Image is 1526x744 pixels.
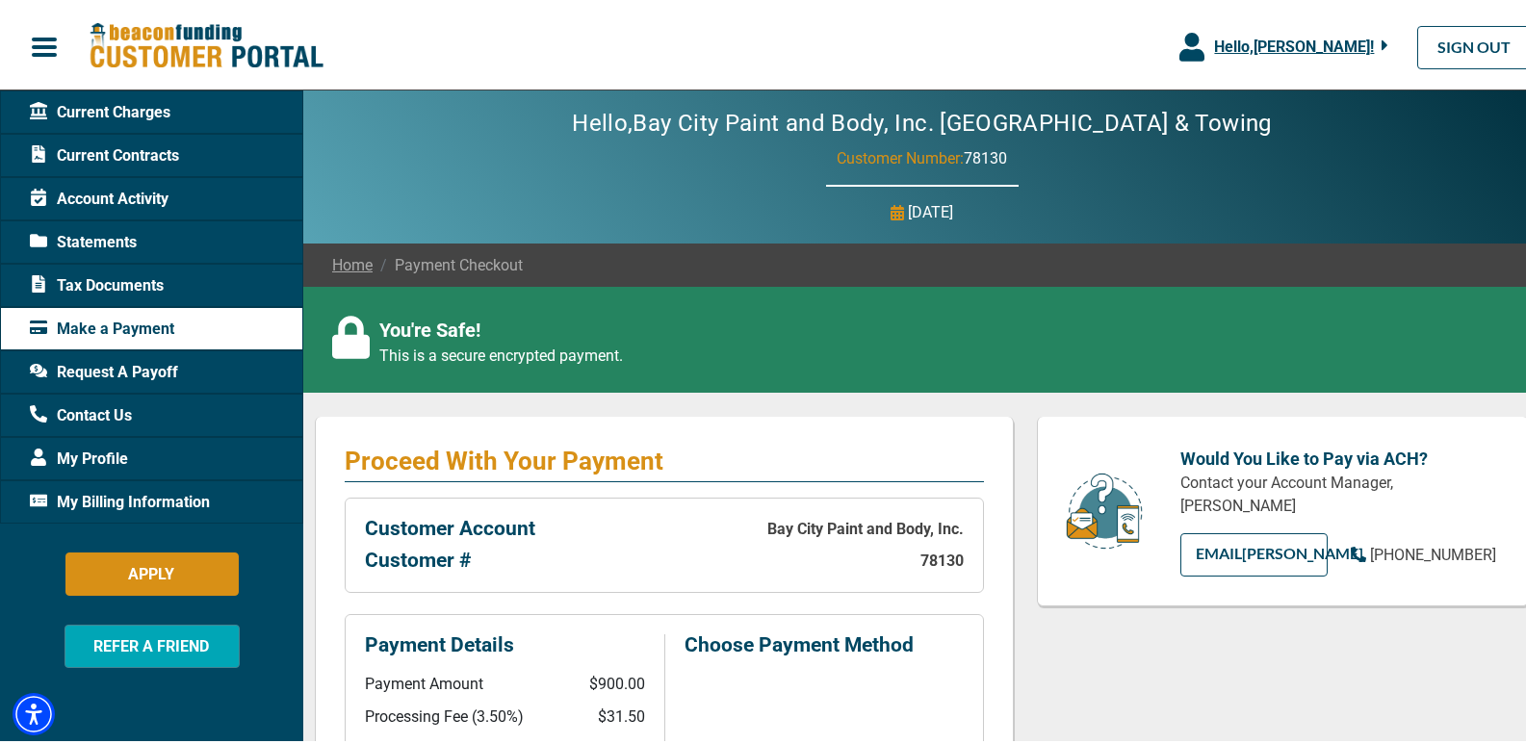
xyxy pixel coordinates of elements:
[365,514,535,536] p: Customer Account
[13,689,55,731] div: Accessibility Menu
[909,197,954,220] p: [DATE]
[920,546,964,569] p: 78130
[373,250,523,273] span: Payment Checkout
[30,97,170,120] span: Current Charges
[1061,468,1148,548] img: customer-service.png
[30,184,168,207] span: Account Activity
[365,630,645,653] p: Payment Details
[365,546,471,569] p: Customer #
[1370,542,1496,560] span: [PHONE_NUMBER]
[30,270,164,294] span: Tax Documents
[514,106,1329,134] h2: Hello, Bay City Paint and Body, Inc. [GEOGRAPHIC_DATA] & Towing
[30,487,210,510] span: My Billing Information
[365,705,524,722] p: Processing Fee ( 3.50% )
[1180,529,1329,573] a: EMAIL[PERSON_NAME]
[332,250,373,273] a: Home
[30,227,137,250] span: Statements
[665,630,944,653] p: Choose Payment Method
[1351,540,1496,563] a: [PHONE_NUMBER]
[370,343,623,361] span: This is a secure encrypted payment.
[30,444,128,467] span: My Profile
[30,141,179,164] span: Current Contracts
[345,442,663,473] p: Proceed With Your Payment
[65,621,240,664] button: REFER A FRIEND
[30,314,174,337] span: Make a Payment
[964,145,1007,164] span: 78130
[1180,442,1499,468] p: Would You Like to Pay via ACH?
[370,315,480,338] span: You're Safe!
[589,672,645,689] p: $900.00
[30,357,178,380] span: Request A Payoff
[767,514,964,546] p: Bay City Paint and Body, Inc.
[30,400,132,423] span: Contact Us
[837,145,964,164] span: Customer Number:
[365,672,483,689] p: Payment Amount
[1214,34,1374,52] span: Hello, [PERSON_NAME] !
[65,549,239,592] button: APPLY
[89,18,323,67] img: Beacon Funding Customer Portal Logo
[1180,468,1499,514] p: Contact your Account Manager, [PERSON_NAME]
[598,705,645,722] p: $31.50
